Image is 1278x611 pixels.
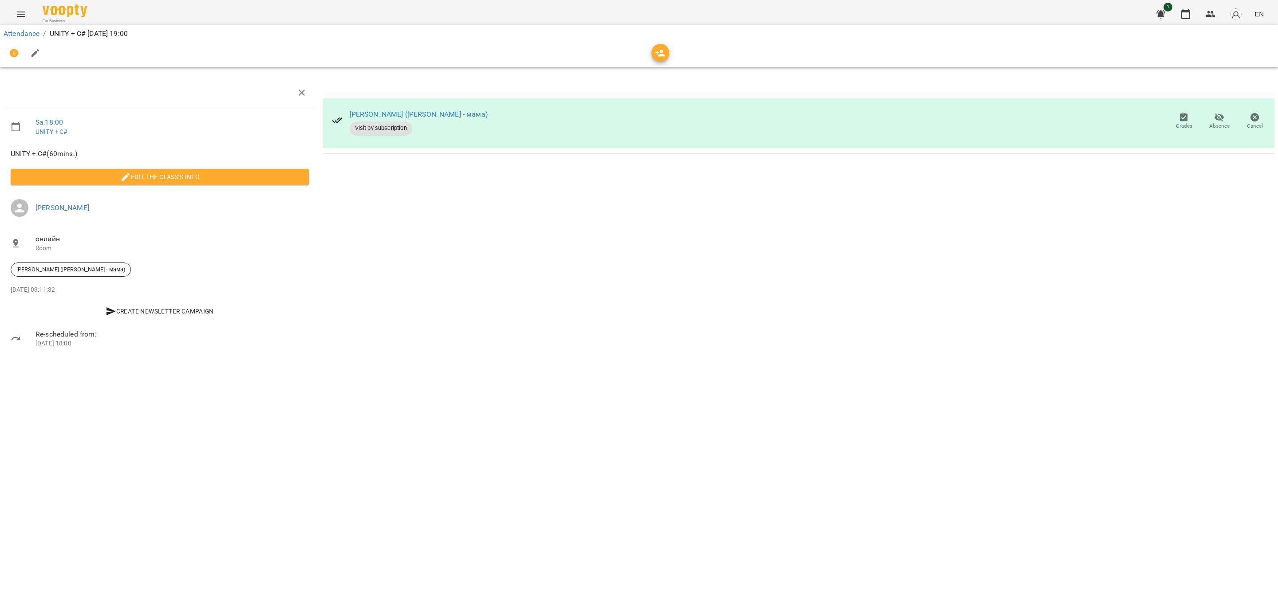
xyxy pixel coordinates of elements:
span: Cancel [1247,122,1263,130]
a: [PERSON_NAME] ([PERSON_NAME] - мама) [350,110,488,118]
nav: breadcrumb [4,28,1274,39]
span: 1 [1164,3,1172,12]
span: Create Newsletter Campaign [14,306,305,317]
button: Menu [11,4,32,25]
p: [DATE] 03:11:32 [11,286,309,294]
img: avatar_s.png [1230,8,1242,20]
span: Re-scheduled from: [35,329,309,340]
a: Attendance [4,29,39,38]
p: [DATE] 18:00 [35,339,309,348]
span: онлайн [35,234,309,244]
a: [PERSON_NAME] [35,204,89,212]
span: EN [1254,9,1264,19]
span: Edit the class's Info [18,172,302,182]
button: Grades [1166,109,1202,134]
span: [PERSON_NAME] ([PERSON_NAME] - мама) [11,266,130,274]
button: Cancel [1237,109,1273,134]
li: / [43,28,46,39]
a: Sa , 18:00 [35,118,63,126]
span: UNITY + C# ( 60 mins. ) [11,149,309,159]
span: For Business [43,18,87,24]
p: UNITY + C# [DATE] 19:00 [50,28,128,39]
div: [PERSON_NAME] ([PERSON_NAME] - мама) [11,262,131,277]
button: Create Newsletter Campaign [11,303,309,319]
span: Visit by subscription [350,124,412,132]
a: UNITY + C# [35,128,67,135]
button: Edit the class's Info [11,169,309,185]
button: EN [1251,6,1267,22]
img: Voopty Logo [43,4,87,17]
p: Room [35,244,309,253]
button: Absence [1202,109,1237,134]
span: Absence [1209,122,1230,130]
span: Grades [1176,122,1192,130]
